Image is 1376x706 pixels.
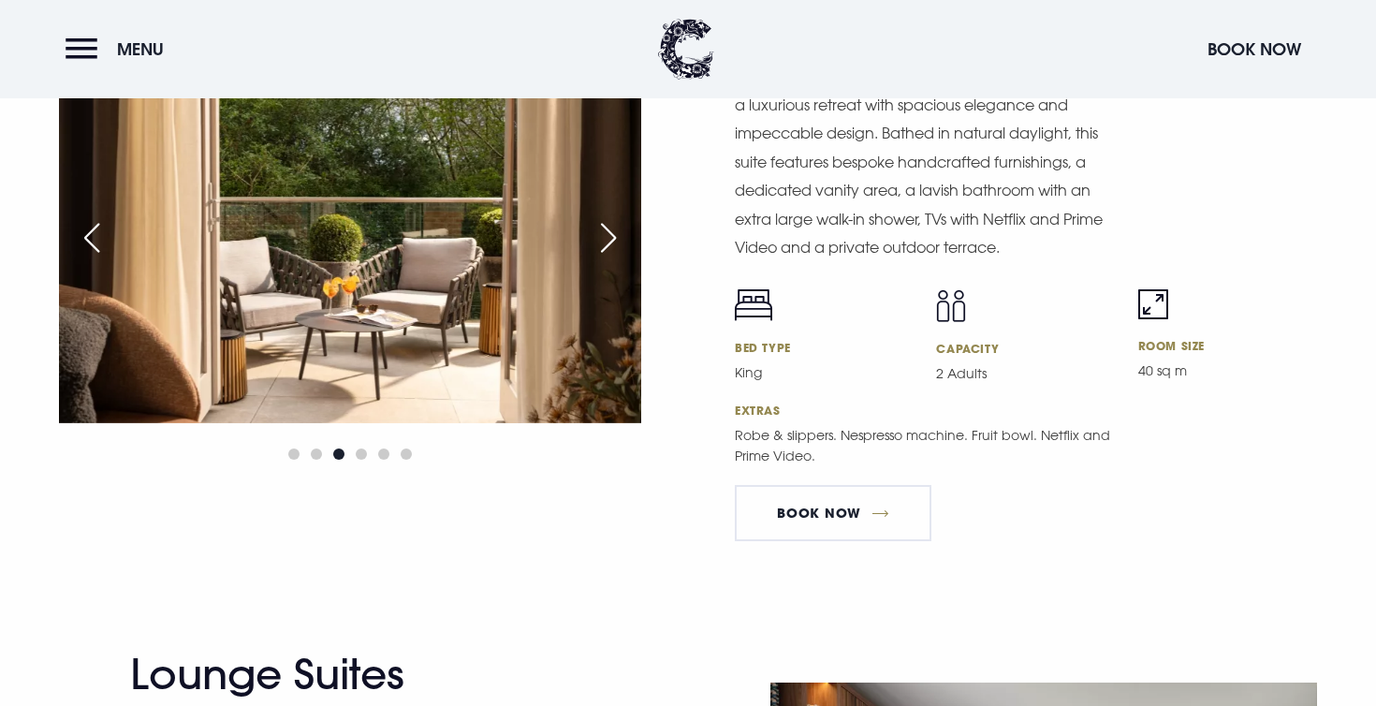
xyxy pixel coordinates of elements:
[735,362,914,383] p: King
[735,340,914,355] h6: Bed Type
[585,217,632,258] div: Next slide
[333,449,344,460] span: Go to slide 3
[288,449,300,460] span: Go to slide 1
[735,485,931,541] a: BOOK NOW
[378,449,389,460] span: Go to slide 5
[936,363,1115,384] p: 2 Adults
[66,29,173,69] button: Menu
[356,449,367,460] span: Go to slide 4
[1138,360,1317,381] p: 40 sq m
[1138,338,1317,353] h6: Room Size
[401,449,412,460] span: Go to slide 6
[735,425,1119,466] p: Robe & slippers. Nespresso machine. Fruit bowl. Netflix and Prime Video.
[59,36,641,423] img: Hotel in Bangor Northern Ireland
[117,38,164,60] span: Menu
[311,449,322,460] span: Go to slide 2
[1198,29,1310,69] button: Book Now
[936,289,966,322] img: Capacity icon
[68,217,115,258] div: Previous slide
[936,341,1115,356] h6: Capacity
[735,289,772,321] img: Bed icon
[735,63,1119,262] p: Crafted to perfection. The Dressing Room Suite offers a luxurious retreat with spacious elegance ...
[130,650,495,699] h2: Lounge Suites
[735,403,1317,418] h6: Extras
[658,19,714,80] img: Clandeboye Lodge
[1138,289,1168,319] img: Room size icon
